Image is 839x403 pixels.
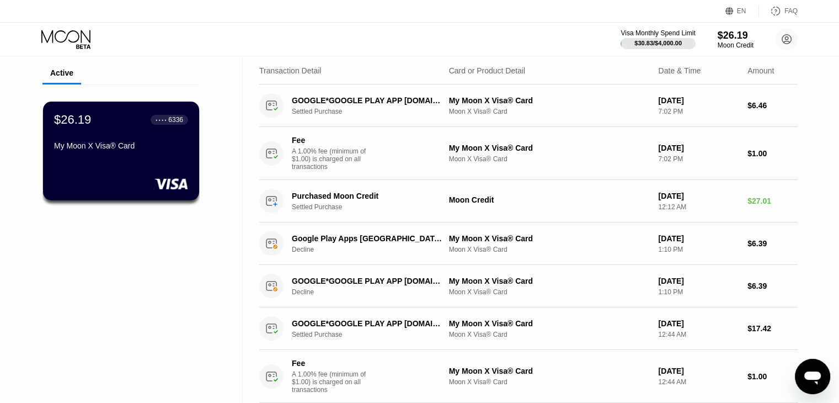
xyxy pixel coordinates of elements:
div: 7:02 PM [658,108,739,115]
div: [DATE] [658,144,739,152]
div: A 1.00% fee (minimum of $1.00) is charged on all transactions [292,147,375,171]
div: $26.19● ● ● ●6336My Moon X Visa® Card [43,102,199,200]
div: $26.19 [54,113,91,127]
div: Fee [292,136,369,145]
div: [DATE] [658,277,739,285]
div: Fee [292,359,369,368]
div: My Moon X Visa® Card [449,319,650,328]
div: Visa Monthly Spend Limit$30.83/$4,000.00 [621,29,695,49]
div: Decline [292,246,455,253]
div: $6.39 [747,239,798,248]
div: [DATE] [658,96,739,105]
div: $27.01 [747,197,798,205]
div: FeeA 1.00% fee (minimum of $1.00) is charged on all transactionsMy Moon X Visa® CardMoon X Visa® ... [259,350,798,403]
div: Moon Credit [449,195,650,204]
div: My Moon X Visa® Card [449,234,650,243]
div: Active [50,68,73,77]
div: GOOGLE*GOOGLE PLAY APP [DOMAIN_NAME][URL]Settled PurchaseMy Moon X Visa® CardMoon X Visa® Card[DA... [259,307,798,350]
div: My Moon X Visa® Card [449,144,650,152]
div: 12:44 AM [658,378,739,386]
div: My Moon X Visa® Card [54,141,188,150]
div: Amount [747,66,774,75]
div: Google Play Apps [GEOGRAPHIC_DATA] IEDeclineMy Moon X Visa® CardMoon X Visa® Card[DATE]1:10 PM$6.39 [259,222,798,265]
div: $1.00 [747,149,798,158]
div: Moon X Visa® Card [449,108,650,115]
div: Transaction Detail [259,66,321,75]
div: Settled Purchase [292,331,455,338]
div: GOOGLE*GOOGLE PLAY APP [DOMAIN_NAME][URL]DeclineMy Moon X Visa® CardMoon X Visa® Card[DATE]1:10 P... [259,265,798,307]
div: Moon X Visa® Card [449,155,650,163]
div: Settled Purchase [292,203,455,211]
div: My Moon X Visa® Card [449,277,650,285]
div: Card or Product Detail [449,66,526,75]
div: [DATE] [658,192,739,200]
div: $30.83 / $4,000.00 [634,40,682,46]
div: $6.46 [747,101,798,110]
div: Moon X Visa® Card [449,246,650,253]
div: FAQ [784,7,798,15]
div: $6.39 [747,282,798,290]
div: GOOGLE*GOOGLE PLAY APP [DOMAIN_NAME][URL] [292,277,443,285]
div: Google Play Apps [GEOGRAPHIC_DATA] IE [292,234,443,243]
div: FAQ [759,6,798,17]
div: My Moon X Visa® Card [449,96,650,105]
div: [DATE] [658,367,739,375]
div: Moon X Visa® Card [449,288,650,296]
div: Date & Time [658,66,701,75]
div: My Moon X Visa® Card [449,367,650,375]
div: ● ● ● ● [156,118,167,121]
div: $26.19Moon Credit [718,30,754,49]
div: 12:44 AM [658,331,739,338]
div: $26.19 [718,30,754,41]
div: [DATE] [658,319,739,328]
div: $1.00 [747,372,798,381]
div: 1:10 PM [658,288,739,296]
div: GOOGLE*GOOGLE PLAY APP [DOMAIN_NAME][URL] [292,96,443,105]
div: GOOGLE*GOOGLE PLAY APP [DOMAIN_NAME][URL]Settled PurchaseMy Moon X Visa® CardMoon X Visa® Card[DA... [259,84,798,127]
div: Visa Monthly Spend Limit [621,29,695,37]
div: A 1.00% fee (minimum of $1.00) is charged on all transactions [292,370,375,394]
div: FeeA 1.00% fee (minimum of $1.00) is charged on all transactionsMy Moon X Visa® CardMoon X Visa® ... [259,127,798,180]
div: 6336 [168,116,183,124]
div: EN [737,7,746,15]
iframe: Bouton de lancement de la fenêtre de messagerie [795,359,830,394]
div: Moon Credit [718,41,754,49]
div: $17.42 [747,324,798,333]
div: Purchased Moon CreditSettled PurchaseMoon Credit[DATE]12:12 AM$27.01 [259,180,798,222]
div: 7:02 PM [658,155,739,163]
div: Settled Purchase [292,108,455,115]
div: [DATE] [658,234,739,243]
div: Moon X Visa® Card [449,331,650,338]
div: GOOGLE*GOOGLE PLAY APP [DOMAIN_NAME][URL] [292,319,443,328]
div: Moon X Visa® Card [449,378,650,386]
div: EN [725,6,759,17]
div: 1:10 PM [658,246,739,253]
div: 12:12 AM [658,203,739,211]
div: Purchased Moon Credit [292,192,443,200]
div: Decline [292,288,455,296]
